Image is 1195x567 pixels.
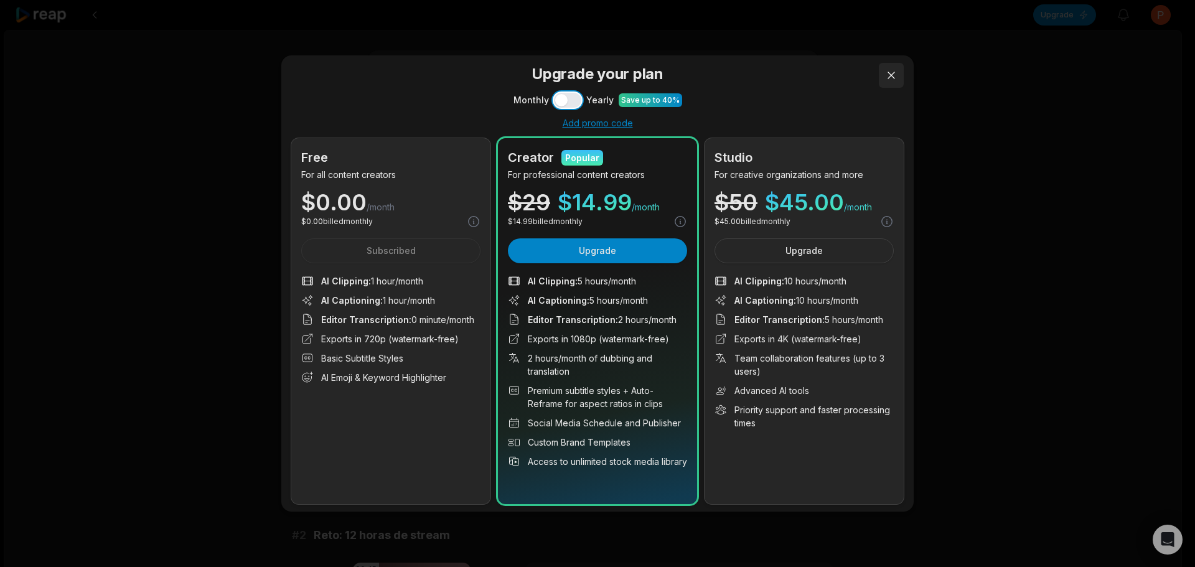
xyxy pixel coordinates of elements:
[301,148,328,167] h2: Free
[715,332,894,345] li: Exports in 4K (watermark-free)
[765,191,844,213] span: $ 45.00
[734,276,784,286] span: AI Clipping :
[321,294,435,307] span: 1 hour/month
[508,238,687,263] button: Upgrade
[528,294,648,307] span: 5 hours/month
[508,332,687,345] li: Exports in 1080p (watermark-free)
[508,148,554,167] h2: Creator
[508,416,687,429] li: Social Media Schedule and Publisher
[513,93,549,106] span: Monthly
[558,191,632,213] span: $ 14.99
[301,371,480,384] li: AI Emoji & Keyword Highlighter
[508,216,583,227] p: $ 14.99 billed monthly
[321,295,383,306] span: AI Captioning :
[301,352,480,365] li: Basic Subtitle Styles
[844,201,872,213] span: /month
[301,332,480,345] li: Exports in 720p (watermark-free)
[715,148,752,167] h2: Studio
[367,201,395,213] span: /month
[528,314,618,325] span: Editor Transcription :
[291,118,904,129] div: Add promo code
[528,295,589,306] span: AI Captioning :
[715,238,894,263] button: Upgrade
[1153,525,1183,555] div: Open Intercom Messenger
[734,295,796,306] span: AI Captioning :
[528,313,677,326] span: 2 hours/month
[291,63,904,85] h3: Upgrade your plan
[301,168,480,181] p: For all content creators
[528,276,578,286] span: AI Clipping :
[586,93,614,106] span: Yearly
[715,403,894,429] li: Priority support and faster processing times
[321,314,411,325] span: Editor Transcription :
[734,313,883,326] span: 5 hours/month
[508,191,550,213] div: $ 29
[734,274,846,288] span: 10 hours/month
[321,313,474,326] span: 0 minute/month
[508,352,687,378] li: 2 hours/month of dubbing and translation
[508,436,687,449] li: Custom Brand Templates
[508,384,687,410] li: Premium subtitle styles + Auto-Reframe for aspect ratios in clips
[715,216,790,227] p: $ 45.00 billed monthly
[321,276,371,286] span: AI Clipping :
[632,201,660,213] span: /month
[734,314,825,325] span: Editor Transcription :
[715,191,757,213] div: $ 50
[734,294,858,307] span: 10 hours/month
[715,384,894,397] li: Advanced AI tools
[508,455,687,468] li: Access to unlimited stock media library
[301,191,367,213] span: $ 0.00
[715,168,894,181] p: For creative organizations and more
[621,95,680,106] div: Save up to 40%
[321,274,423,288] span: 1 hour/month
[715,352,894,378] li: Team collaboration features (up to 3 users)
[565,151,599,164] div: Popular
[301,216,373,227] p: $ 0.00 billed monthly
[508,168,687,181] p: For professional content creators
[528,274,636,288] span: 5 hours/month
